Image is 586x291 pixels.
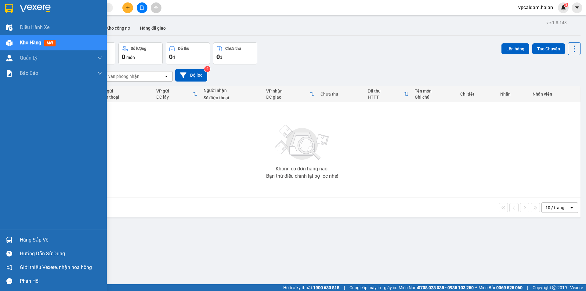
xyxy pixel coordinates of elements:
strong: 0708 023 035 - 0935 103 250 [418,285,474,290]
button: Chưa thu0đ [213,42,257,64]
div: Phản hồi [20,277,102,286]
th: Toggle SortBy [365,86,412,102]
button: Hàng đã giao [135,21,171,35]
div: Nhân viên [533,92,577,96]
sup: 2 [204,66,210,72]
div: Đã thu [368,89,404,93]
div: Hướng dẫn sử dụng [20,249,102,258]
div: Không có đơn hàng nào. [276,166,329,171]
span: 0 [169,53,172,60]
span: file-add [140,5,144,10]
div: ver 1.8.143 [546,19,567,26]
span: notification [6,264,12,270]
span: Điều hành xe [20,24,49,31]
img: icon-new-feature [561,5,566,10]
button: Đã thu0đ [166,42,210,64]
button: caret-down [572,2,582,13]
img: warehouse-icon [6,24,13,31]
span: Kho hàng [20,40,41,45]
span: | [344,284,345,291]
button: Tạo Chuyến [532,43,565,54]
span: | [527,284,528,291]
strong: 0369 525 060 [496,285,523,290]
span: copyright [552,286,556,290]
div: Hàng sắp về [20,235,102,245]
button: file-add [137,2,147,13]
button: Kho công nợ [101,21,135,35]
div: Người nhận [204,88,260,93]
svg: open [569,205,574,210]
span: message [6,278,12,284]
img: warehouse-icon [6,237,13,243]
div: HTTT [368,95,404,100]
div: Người gửi [94,89,150,93]
span: Miền Bắc [479,284,523,291]
span: Báo cáo [20,69,38,77]
span: đ [220,55,222,60]
div: Bạn thử điều chỉnh lại bộ lọc nhé! [266,174,338,179]
strong: 1900 633 818 [313,285,339,290]
span: down [97,71,102,76]
span: down [97,56,102,60]
span: plus [126,5,130,10]
button: Lên hàng [501,43,529,54]
span: vpcaidam.halan [513,4,558,11]
span: 3 [565,3,567,7]
div: Tên món [415,89,454,93]
th: Toggle SortBy [153,86,200,102]
span: question-circle [6,251,12,256]
button: Số lượng0món [118,42,163,64]
div: Nhãn [500,92,527,96]
span: 0 [216,53,220,60]
span: Cung cấp máy in - giấy in: [349,284,397,291]
div: ĐC giao [266,95,309,100]
th: Toggle SortBy [263,86,317,102]
span: đ [172,55,175,60]
button: aim [151,2,161,13]
span: Giới thiệu Vexere, nhận hoa hồng [20,264,92,271]
div: VP gửi [156,89,192,93]
img: warehouse-icon [6,55,13,61]
img: solution-icon [6,70,13,77]
button: plus [122,2,133,13]
div: VP nhận [266,89,309,93]
div: ĐC lấy [156,95,192,100]
sup: 3 [564,3,568,7]
img: warehouse-icon [6,40,13,46]
span: món [126,55,135,60]
div: Số điện thoại [204,95,260,100]
span: Hỗ trợ kỹ thuật: [283,284,339,291]
span: Quản Lý [20,54,38,62]
div: Chưa thu [225,46,241,51]
button: Bộ lọc [175,69,207,82]
span: ⚪️ [475,286,477,289]
span: 0 [122,53,125,60]
span: caret-down [574,5,580,10]
div: 10 / trang [545,205,564,211]
img: svg+xml;base64,PHN2ZyBjbGFzcz0ibGlzdC1wbHVnX19zdmciIHhtbG5zPSJodHRwOi8vd3d3LnczLm9yZy8yMDAwL3N2Zy... [272,121,333,164]
svg: open [164,74,169,79]
img: logo-vxr [5,4,13,13]
div: Chọn văn phòng nhận [97,73,139,79]
div: Chưa thu [320,92,361,96]
span: Miền Nam [399,284,474,291]
span: mới [44,40,56,46]
span: aim [154,5,158,10]
div: Số lượng [131,46,146,51]
div: Chi tiết [460,92,494,96]
div: Số điện thoại [94,95,150,100]
div: Ghi chú [415,95,454,100]
div: Đã thu [178,46,189,51]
